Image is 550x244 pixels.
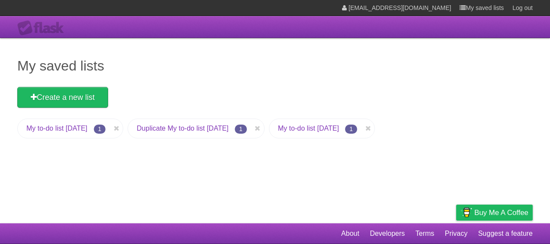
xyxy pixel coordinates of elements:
[478,225,533,242] a: Suggest a feature
[17,20,69,36] div: Flask
[345,125,357,134] span: 1
[26,125,87,132] a: My to-do list [DATE]
[341,225,359,242] a: About
[445,225,467,242] a: Privacy
[460,205,472,220] img: Buy me a coffee
[370,225,405,242] a: Developers
[17,87,108,108] a: Create a new list
[94,125,106,134] span: 1
[456,205,533,221] a: Buy me a coffee
[416,225,435,242] a: Terms
[137,125,228,132] a: Duplicate My to-do list [DATE]
[235,125,247,134] span: 1
[17,55,533,76] h1: My saved lists
[278,125,339,132] a: My to-do list [DATE]
[474,205,528,220] span: Buy me a coffee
